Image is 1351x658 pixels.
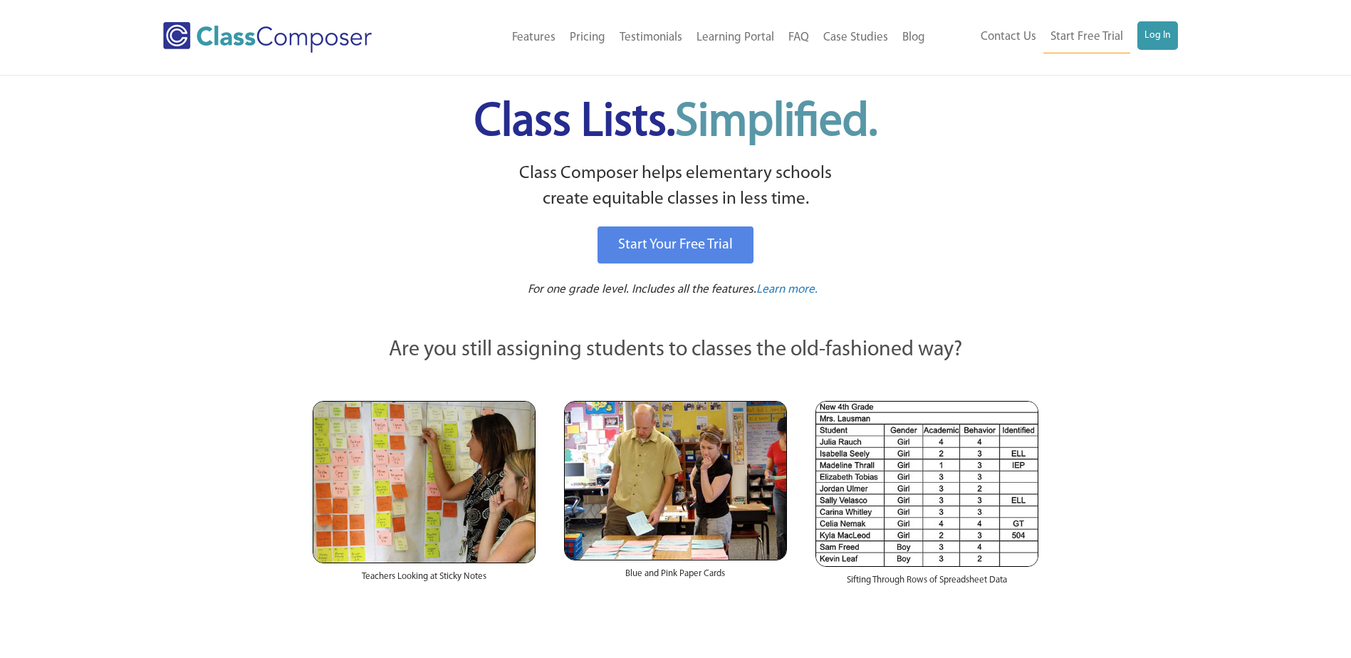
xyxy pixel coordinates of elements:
a: Pricing [563,22,612,53]
a: Testimonials [612,22,689,53]
a: Log In [1137,21,1178,50]
img: Teachers Looking at Sticky Notes [313,401,536,563]
a: Features [505,22,563,53]
a: Start Free Trial [1043,21,1130,53]
span: Learn more. [756,283,818,296]
div: Teachers Looking at Sticky Notes [313,563,536,597]
span: Class Lists. [474,100,877,146]
a: Contact Us [974,21,1043,53]
img: Class Composer [163,22,372,53]
a: FAQ [781,22,816,53]
a: Case Studies [816,22,895,53]
nav: Header Menu [430,22,932,53]
nav: Header Menu [932,21,1178,53]
span: Start Your Free Trial [618,238,733,252]
a: Learning Portal [689,22,781,53]
a: Start Your Free Trial [598,226,753,263]
p: Class Composer helps elementary schools create equitable classes in less time. [311,161,1041,213]
a: Learn more. [756,281,818,299]
span: Simplified. [675,100,877,146]
span: For one grade level. Includes all the features. [528,283,756,296]
div: Blue and Pink Paper Cards [564,560,787,595]
img: Blue and Pink Paper Cards [564,401,787,560]
img: Spreadsheets [815,401,1038,567]
a: Blog [895,22,932,53]
p: Are you still assigning students to classes the old-fashioned way? [313,335,1039,366]
div: Sifting Through Rows of Spreadsheet Data [815,567,1038,601]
